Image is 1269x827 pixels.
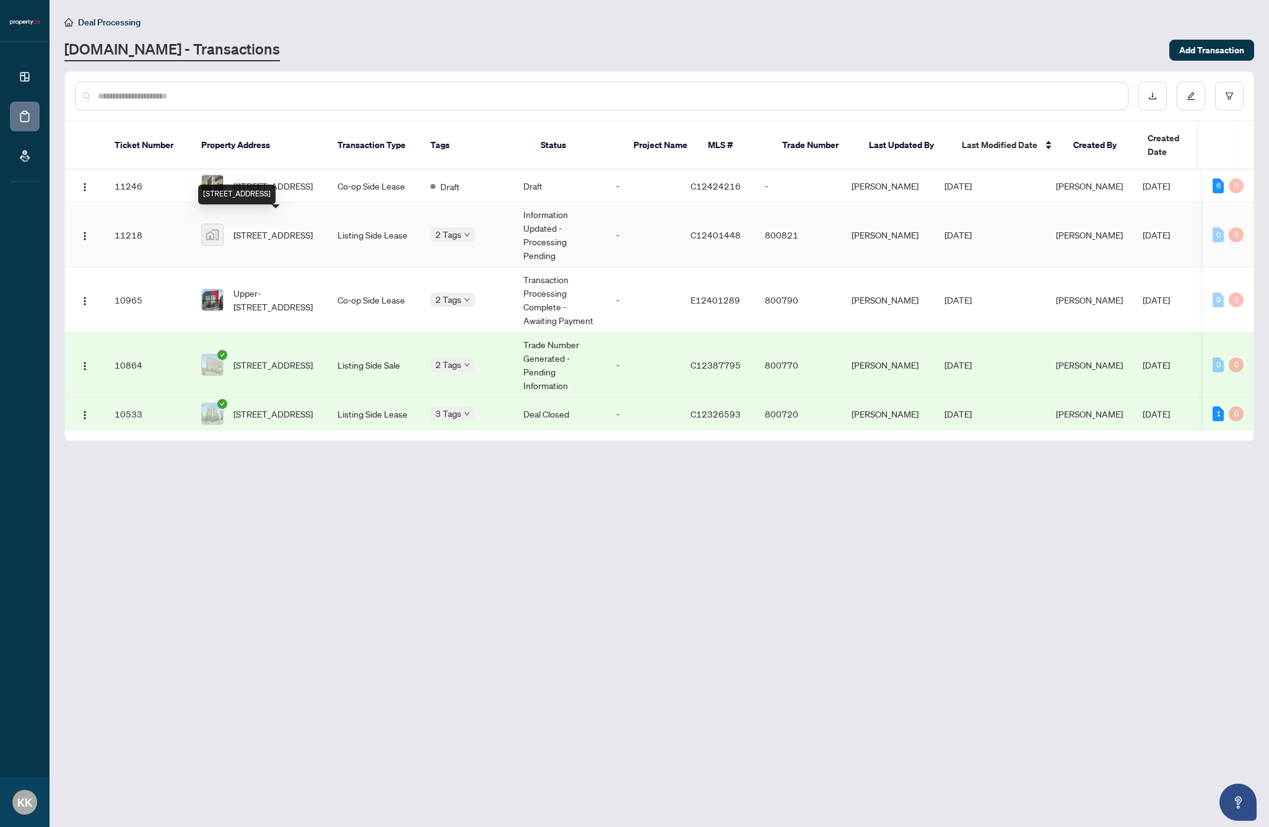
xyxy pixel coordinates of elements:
[464,232,470,238] span: down
[1229,227,1244,242] div: 0
[513,268,606,333] td: Transaction Processing Complete - Awaiting Payment
[1063,121,1138,170] th: Created By
[233,358,313,372] span: [STREET_ADDRESS]
[691,408,741,419] span: C12326593
[80,410,90,420] img: Logo
[772,121,859,170] th: Trade Number
[755,333,842,398] td: 800770
[105,121,191,170] th: Ticket Number
[202,354,223,375] img: thumbnail-img
[962,138,1037,152] span: Last Modified Date
[944,229,972,240] span: [DATE]
[78,17,141,28] span: Deal Processing
[80,361,90,371] img: Logo
[435,227,461,242] span: 2 Tags
[944,294,972,305] span: [DATE]
[198,185,276,204] div: [STREET_ADDRESS]
[691,359,741,370] span: C12387795
[513,333,606,398] td: Trade Number Generated - Pending Information
[691,294,740,305] span: E12401289
[421,121,531,170] th: Tags
[842,203,935,268] td: [PERSON_NAME]
[842,333,935,398] td: [PERSON_NAME]
[75,176,95,196] button: Logo
[202,403,223,424] img: thumbnail-img
[1143,408,1170,419] span: [DATE]
[17,794,32,811] span: KK
[1056,408,1123,419] span: [PERSON_NAME]
[1056,180,1123,191] span: [PERSON_NAME]
[859,121,952,170] th: Last Updated By
[233,407,313,421] span: [STREET_ADDRESS]
[1229,406,1244,421] div: 0
[606,398,681,431] td: -
[1225,92,1234,100] span: filter
[435,406,461,421] span: 3 Tags
[1187,92,1195,100] span: edit
[944,359,972,370] span: [DATE]
[952,121,1063,170] th: Last Modified Date
[440,180,460,193] span: Draft
[105,170,191,203] td: 11246
[328,333,421,398] td: Listing Side Sale
[233,286,318,313] span: Upper-[STREET_ADDRESS]
[842,170,935,203] td: [PERSON_NAME]
[1229,292,1244,307] div: 0
[328,398,421,431] td: Listing Side Lease
[10,19,40,26] img: logo
[75,290,95,310] button: Logo
[1143,180,1170,191] span: [DATE]
[435,292,461,307] span: 2 Tags
[606,203,681,268] td: -
[464,411,470,417] span: down
[202,224,223,245] img: thumbnail-img
[328,170,421,203] td: Co-op Side Lease
[105,268,191,333] td: 10965
[1056,294,1123,305] span: [PERSON_NAME]
[624,121,698,170] th: Project Name
[1138,82,1167,110] button: download
[75,355,95,375] button: Logo
[1215,82,1244,110] button: filter
[105,203,191,268] td: 11218
[217,350,227,360] span: check-circle
[513,170,606,203] td: Draft
[531,121,624,170] th: Status
[191,121,328,170] th: Property Address
[80,182,90,192] img: Logo
[842,398,935,431] td: [PERSON_NAME]
[1213,406,1224,421] div: 1
[1056,359,1123,370] span: [PERSON_NAME]
[1143,229,1170,240] span: [DATE]
[1213,178,1224,193] div: 6
[328,203,421,268] td: Listing Side Lease
[1138,121,1224,170] th: Created Date
[691,180,741,191] span: C12424216
[105,333,191,398] td: 10864
[75,225,95,245] button: Logo
[1143,359,1170,370] span: [DATE]
[944,180,972,191] span: [DATE]
[944,408,972,419] span: [DATE]
[606,170,681,203] td: -
[1148,92,1157,100] span: download
[513,398,606,431] td: Deal Closed
[1169,40,1254,61] button: Add Transaction
[1177,82,1205,110] button: edit
[464,362,470,368] span: down
[233,179,313,193] span: [STREET_ADDRESS]
[1056,229,1123,240] span: [PERSON_NAME]
[217,399,227,409] span: check-circle
[842,268,935,333] td: [PERSON_NAME]
[1143,294,1170,305] span: [DATE]
[513,203,606,268] td: Information Updated - Processing Pending
[691,229,741,240] span: C12401448
[755,203,842,268] td: 800821
[75,404,95,424] button: Logo
[80,296,90,306] img: Logo
[1148,131,1200,159] span: Created Date
[435,357,461,372] span: 2 Tags
[698,121,772,170] th: MLS #
[1213,292,1224,307] div: 0
[1229,178,1244,193] div: 0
